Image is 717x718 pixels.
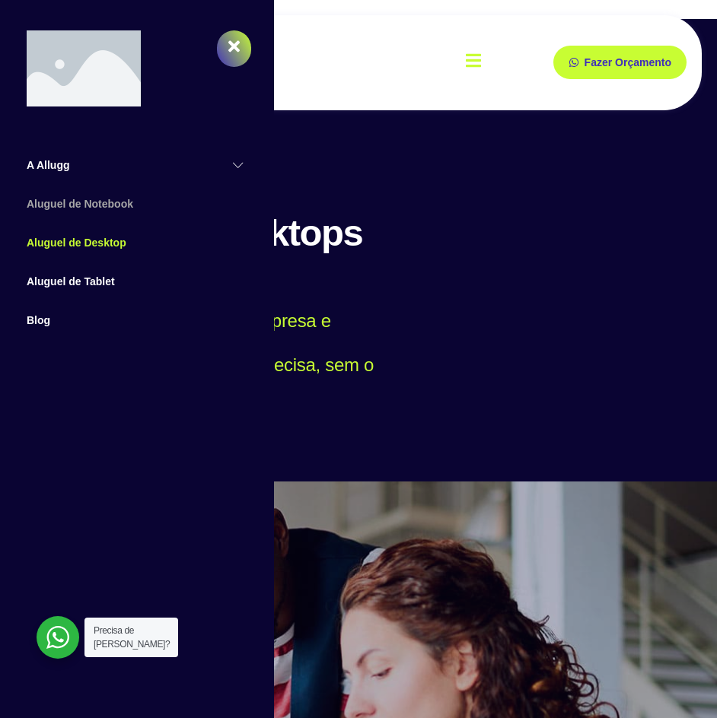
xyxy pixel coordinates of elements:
[585,57,671,68] span: Fazer Orçamento
[94,625,170,650] span: Precisa de [PERSON_NAME]?
[217,30,251,67] button: close-menu
[8,185,266,224] a: Aluguel de Notebook
[443,523,717,718] div: Widget de chat
[443,523,717,718] iframe: Chat Widget
[8,146,266,185] a: A Allugg
[8,224,266,262] a: Aluguel de Desktop
[553,46,687,79] a: Fazer Orçamento
[8,262,266,301] a: Aluguel de Tablet
[27,30,141,106] img: placeholder.png
[466,42,481,84] button: open-menu
[8,301,266,340] a: Blog
[23,27,145,116] a: Home Link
